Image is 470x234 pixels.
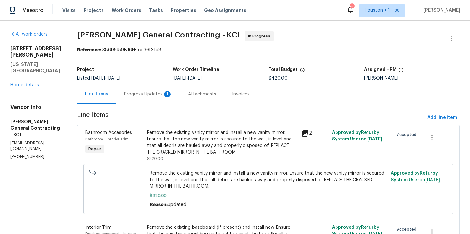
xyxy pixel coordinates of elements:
span: Visits [62,7,76,14]
span: [DATE] [91,76,105,80]
span: Houston + 1 [365,7,390,14]
h5: [PERSON_NAME] General Contracting - KCI [10,118,61,138]
div: [PERSON_NAME] [364,76,460,80]
a: Home details [10,83,39,87]
h5: [US_STATE][GEOGRAPHIC_DATA] [10,61,61,74]
span: Maestro [22,7,44,14]
div: 1 [164,91,171,97]
span: - [173,76,202,80]
span: Bathroom - Interior Trim [85,137,129,141]
span: [DATE] [425,178,440,182]
div: Progress Updates [124,91,172,97]
span: $420.00 [268,76,288,80]
span: [DATE] [368,137,382,141]
span: Accepted [397,226,419,233]
span: [PERSON_NAME] [421,7,460,14]
span: [DATE] [188,76,202,80]
span: $320.00 [150,192,387,199]
span: Interior Trim [85,225,112,230]
span: Remove the existing vanity mirror and install a new vanity mirror. Ensure that the new vanity mir... [150,170,387,190]
span: Work Orders [112,7,141,14]
b: Reference: [77,48,101,52]
span: Properties [171,7,196,14]
h5: Work Order Timeline [173,67,219,72]
span: Reason: [150,202,168,207]
div: Attachments [188,91,216,97]
span: [DATE] [107,76,120,80]
div: Invoices [232,91,250,97]
p: [EMAIL_ADDRESS][DOMAIN_NAME] [10,140,61,152]
span: Bathroom Accesories [85,130,132,135]
span: The hpm assigned to this work order. [399,67,404,76]
div: Remove the existing vanity mirror and install a new vanity mirror. Ensure that the new vanity mir... [147,129,297,155]
h5: Total Budget [268,67,298,72]
span: $320.00 [147,157,163,161]
div: 2 [301,129,328,137]
span: [DATE] [173,76,186,80]
h2: [STREET_ADDRESS][PERSON_NAME] [10,45,61,58]
span: - [91,76,120,80]
span: Accepted [397,131,419,138]
span: Add line item [427,114,457,122]
span: Approved by Refurby System User on [391,171,440,182]
div: Line Items [85,91,108,97]
span: updated [168,202,186,207]
span: Line Items [77,112,425,124]
h5: Assigned HPM [364,67,397,72]
span: Tasks [149,8,163,13]
span: The total cost of line items that have been proposed by Opendoor. This sum includes line items th... [300,67,305,76]
span: Geo Assignments [204,7,246,14]
div: 21 [350,4,354,10]
h4: Vendor Info [10,104,61,110]
span: Approved by Refurby System User on [332,130,382,141]
button: Add line item [425,112,460,124]
h5: Project [77,67,94,72]
p: [PHONE_NUMBER] [10,154,61,160]
a: All work orders [10,32,48,37]
span: Projects [84,7,104,14]
div: 386D5J59BJ6EE-cd36f31a8 [77,47,460,53]
span: In Progress [248,33,273,39]
span: Repair [86,146,104,152]
span: Listed [77,76,120,80]
span: [PERSON_NAME] General Contracting - KCI [77,31,240,39]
